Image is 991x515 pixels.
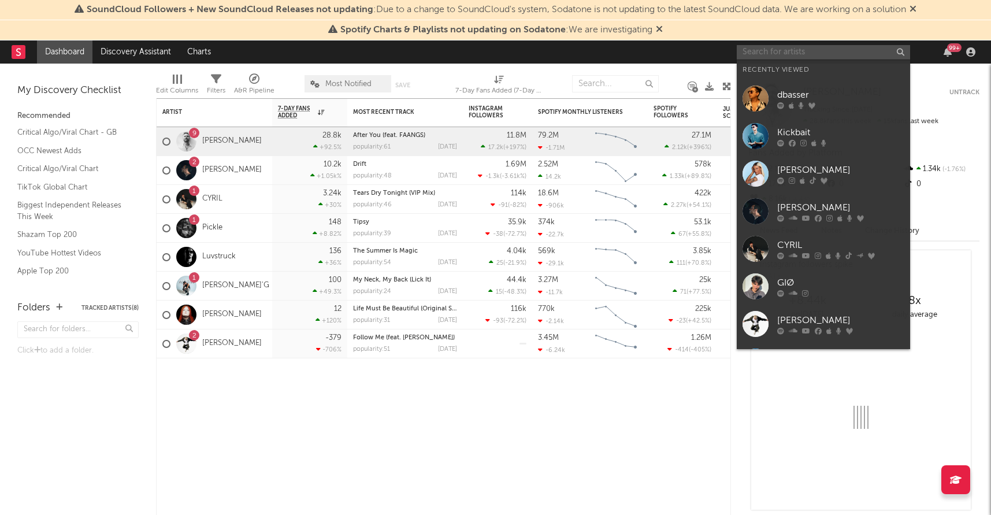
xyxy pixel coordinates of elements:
span: SoundCloud Followers + New SoundCloud Releases not updating [87,5,373,14]
div: 11.8M [507,132,526,139]
div: 50.8 [723,279,769,293]
svg: Chart title [590,329,642,358]
div: 99 + [947,43,962,52]
div: A&R Pipeline [234,69,274,103]
div: 569k [538,247,555,255]
span: +42.5 % [688,318,710,324]
div: Jump Score [723,106,752,120]
div: popularity: 51 [353,346,390,353]
div: Life Must Be Beautiful (Original Song From a Movie “Life Must Be Beautiful”) [353,306,457,312]
div: 1.34k [903,162,979,177]
div: 1.26M [691,334,711,342]
div: ( ) [673,288,711,295]
div: Tipsy [353,219,457,225]
span: 2.27k [671,202,686,209]
div: 7-Day Fans Added (7-Day Fans Added) [455,69,542,103]
span: +54.1 % [688,202,710,209]
a: Critical Algo/Viral Chart - GB [17,126,127,139]
div: +92.5 % [313,143,342,151]
div: dbasser [777,88,904,102]
button: 99+ [944,47,952,57]
div: Edit Columns [156,69,198,103]
div: 25k [699,276,711,284]
span: +70.8 % [687,260,710,266]
a: Follow Me (feat. [PERSON_NAME]) [353,335,455,341]
svg: Chart title [590,127,642,156]
div: 136 [329,247,342,255]
div: ( ) [478,172,526,180]
div: ( ) [489,259,526,266]
div: Filters [207,69,225,103]
div: -706 % [316,346,342,353]
a: Drift [353,161,366,168]
div: Edit Columns [156,84,198,98]
a: [PERSON_NAME] [202,310,262,320]
div: 100 [329,276,342,284]
div: 27.1M [692,132,711,139]
div: Filters [207,84,225,98]
a: Kickbait [737,117,910,155]
a: Dashboard [37,40,92,64]
input: Search for artists [737,45,910,60]
div: 8 x [861,294,968,308]
div: +8.82 % [313,230,342,238]
button: Tracked Artists(8) [81,305,139,311]
div: 374k [538,218,555,226]
a: CYRIL [202,194,222,204]
div: 18.6M [538,190,559,197]
div: Recommended [17,109,139,123]
div: [DATE] [438,173,457,179]
div: ( ) [481,143,526,151]
span: 2.12k [672,145,687,151]
div: 225k [695,305,711,313]
div: 770k [538,305,555,313]
a: Biggest Independent Releases This Week [17,199,127,223]
svg: Chart title [590,243,642,272]
div: 3.27M [538,276,558,284]
span: : We are investigating [340,25,652,35]
div: [DATE] [438,260,457,266]
svg: Chart title [590,156,642,185]
div: CYRIL [777,238,904,252]
a: [PERSON_NAME] [737,192,910,230]
div: 66.0 [723,135,769,149]
div: ( ) [663,201,711,209]
span: 71 [680,289,686,295]
span: -72.2 % [505,318,525,324]
span: -414 [675,347,689,353]
a: [PERSON_NAME] & Wad [737,343,910,380]
span: +396 % [689,145,710,151]
div: Spotify Monthly Listeners [538,109,625,116]
div: Most Recent Track [353,109,440,116]
span: -1.3k [485,173,500,180]
a: Apple Top 200 [17,265,127,277]
button: Save [395,82,410,88]
div: ( ) [662,172,711,180]
div: -2.14k [538,317,564,325]
div: ( ) [485,230,526,238]
div: [DATE] [438,202,457,208]
div: popularity: 39 [353,231,391,237]
span: Most Notified [325,80,372,88]
div: -379 [325,334,342,342]
div: GIØ [777,276,904,290]
a: Shazam Top 200 [17,228,127,241]
div: 3.85k [693,247,711,255]
a: TikTok Global Chart [17,181,127,194]
a: Charts [179,40,219,64]
div: 12 [334,305,342,313]
div: My Neck, My Back (Lick It) [353,277,457,283]
svg: Chart title [590,185,642,214]
div: popularity: 46 [353,202,392,208]
div: Artist [162,109,249,116]
a: CYRIL [737,230,910,268]
div: Drift [353,161,457,168]
div: +30 % [318,201,342,209]
div: -29.1k [538,260,564,267]
a: Discovery Assistant [92,40,179,64]
div: 50.0 [723,164,769,177]
div: My Discovery Checklist [17,84,139,98]
a: Life Must Be Beautiful (Original Song From a Movie “Life Must Be Beautiful”) [353,306,581,312]
a: [PERSON_NAME] [202,339,262,349]
div: [DATE] [438,346,457,353]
